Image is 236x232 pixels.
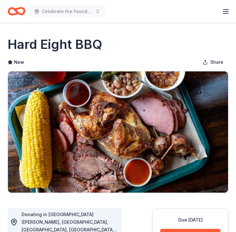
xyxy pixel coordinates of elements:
[42,8,93,15] span: Celebrate the Foundation 2025 - Sneaker Ball
[8,71,228,193] img: Image for Hard Eight BBQ
[198,56,228,69] button: Share
[8,36,102,53] h1: Hard Eight BBQ
[29,5,105,18] button: Celebrate the Foundation 2025 - Sneaker Ball
[8,4,25,19] a: Home
[14,58,24,66] span: New
[210,58,223,66] span: Share
[160,216,220,224] div: Due [DATE]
